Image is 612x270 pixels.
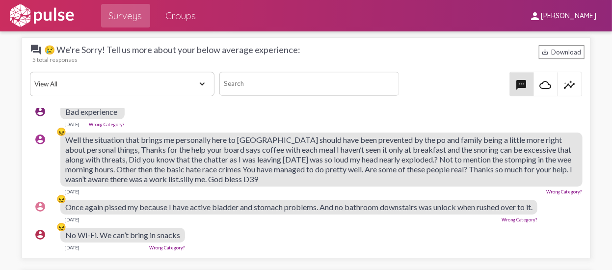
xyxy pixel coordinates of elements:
[34,134,46,145] mat-icon: account_circle
[521,6,604,25] button: [PERSON_NAME]
[56,194,66,204] div: 😖
[101,4,150,27] a: Surveys
[64,121,80,127] div: [DATE]
[542,48,549,55] mat-icon: Download
[8,3,76,28] img: white-logo.svg
[34,229,46,241] mat-icon: account_circle
[64,189,80,194] div: [DATE]
[65,107,117,116] span: Bad experience
[30,44,42,55] mat-icon: question_answer
[149,245,185,250] a: Wrong Category?
[64,244,80,250] div: [DATE]
[547,189,583,194] a: Wrong Category?
[539,45,585,59] div: Download
[502,217,537,222] a: Wrong Category?
[65,202,532,212] span: Once again pissed my because I have active bladder and stomach problems. And no bathroom downstai...
[89,122,125,127] a: Wrong Category?
[541,12,596,21] span: [PERSON_NAME]
[109,7,142,25] span: Surveys
[529,10,541,22] mat-icon: person
[32,56,585,63] div: 5 total responses
[158,4,204,27] a: Groups
[540,79,552,91] mat-icon: cloud_queue
[65,135,572,184] span: Well the situation that brings me personally here to [GEOGRAPHIC_DATA] should have been prevented...
[166,7,196,25] span: Groups
[564,79,576,91] mat-icon: insights
[34,106,46,117] mat-icon: account_circle
[30,44,300,55] span: 😢 We're Sorry! Tell us more about your below average experience:
[56,222,66,232] div: 😖
[219,72,399,96] input: Search
[516,79,528,91] mat-icon: textsms
[64,216,80,222] div: [DATE]
[56,127,66,136] div: 😖
[65,230,180,240] span: No Wi-Fi. We can’t bring in snacks
[34,201,46,213] mat-icon: account_circle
